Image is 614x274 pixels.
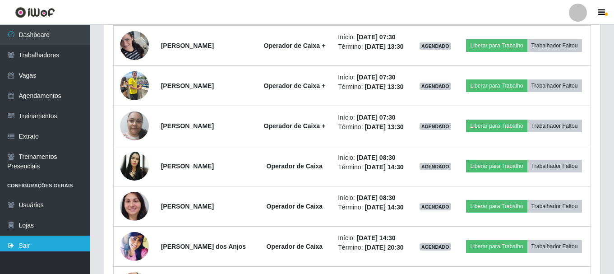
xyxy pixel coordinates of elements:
[161,122,214,130] strong: [PERSON_NAME]
[420,203,451,210] span: AGENDADO
[466,200,527,213] button: Liberar para Trabalho
[357,194,396,201] time: [DATE] 08:30
[365,43,403,50] time: [DATE] 13:30
[466,39,527,52] button: Liberar para Trabalho
[264,42,326,49] strong: Operador de Caixa +
[120,176,149,236] img: 1650659703232.jpeg
[120,230,149,264] img: 1685320572909.jpeg
[338,122,407,132] li: Término:
[365,244,403,251] time: [DATE] 20:30
[357,154,396,161] time: [DATE] 08:30
[161,203,214,210] strong: [PERSON_NAME]
[267,243,323,250] strong: Operador de Caixa
[527,120,582,132] button: Trabalhador Faltou
[338,193,407,203] li: Início:
[527,160,582,172] button: Trabalhador Faltou
[338,233,407,243] li: Início:
[338,203,407,212] li: Término:
[466,120,527,132] button: Liberar para Trabalho
[161,163,214,170] strong: [PERSON_NAME]
[338,113,407,122] li: Início:
[420,42,451,50] span: AGENDADO
[420,123,451,130] span: AGENDADO
[357,234,396,241] time: [DATE] 14:30
[120,107,149,145] img: 1752170671031.jpeg
[15,7,55,18] img: CoreUI Logo
[161,42,214,49] strong: [PERSON_NAME]
[365,204,403,211] time: [DATE] 14:30
[527,39,582,52] button: Trabalhador Faltou
[338,163,407,172] li: Término:
[357,114,396,121] time: [DATE] 07:30
[357,33,396,41] time: [DATE] 07:30
[338,243,407,252] li: Término:
[466,79,527,92] button: Liberar para Trabalho
[466,240,527,253] button: Liberar para Trabalho
[420,243,451,251] span: AGENDADO
[338,42,407,51] li: Término:
[338,82,407,92] li: Término:
[120,152,149,181] img: 1616161514229.jpeg
[466,160,527,172] button: Liberar para Trabalho
[161,243,246,250] strong: [PERSON_NAME] dos Anjos
[527,240,582,253] button: Trabalhador Faltou
[420,83,451,90] span: AGENDADO
[420,163,451,170] span: AGENDADO
[527,200,582,213] button: Trabalhador Faltou
[338,73,407,82] li: Início:
[264,82,326,89] strong: Operador de Caixa +
[264,122,326,130] strong: Operador de Caixa +
[365,163,403,171] time: [DATE] 14:30
[365,123,403,130] time: [DATE] 13:30
[338,153,407,163] li: Início:
[527,79,582,92] button: Trabalhador Faltou
[267,163,323,170] strong: Operador de Caixa
[120,66,149,105] img: 1748380759498.jpeg
[267,203,323,210] strong: Operador de Caixa
[161,82,214,89] strong: [PERSON_NAME]
[357,74,396,81] time: [DATE] 07:30
[120,20,149,71] img: 1747411787126.jpeg
[338,33,407,42] li: Início:
[365,83,403,90] time: [DATE] 13:30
